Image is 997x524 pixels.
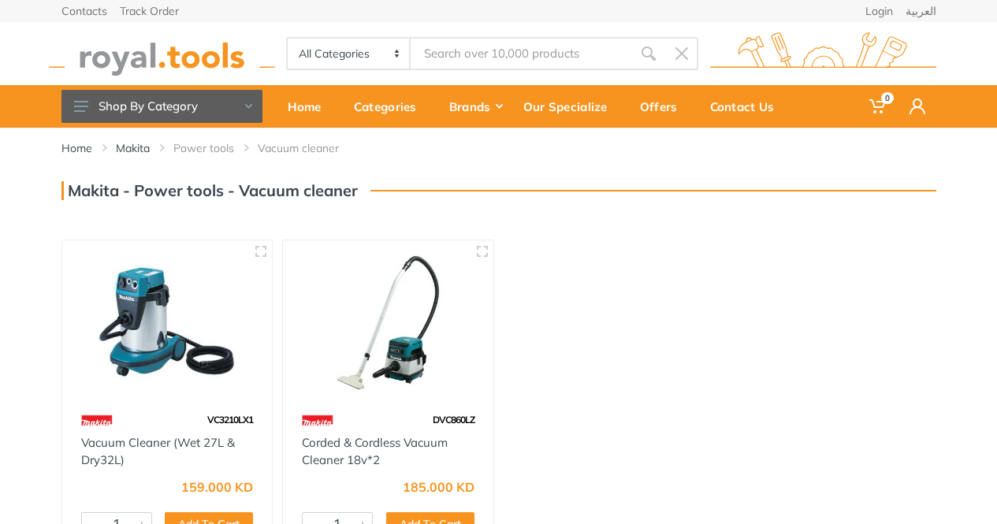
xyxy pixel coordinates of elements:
a: Track Order [120,6,179,17]
a: Offers [629,85,699,128]
a: Vacuum Cleaner (Wet 27L & Dry32L) [81,435,235,468]
a: Contacts [61,6,107,17]
a: Corded & Cordless Vacuum Cleaner 18v*2 [302,435,448,468]
div: Home [277,90,343,123]
a: Power tools [173,140,234,156]
input: Site search [411,37,631,70]
img: royal.tools Logo [710,32,936,76]
img: Royal Tools - Vacuum Cleaner (Wet 27L & Dry32L) [76,255,259,391]
img: Royal Tools - Corded & Cordless Vacuum Cleaner 18v*2 [297,255,479,391]
div: Contact Us [699,90,796,123]
nav: breadcrumb [61,140,936,156]
select: Category [288,39,411,69]
button: Shop By Category [61,90,262,123]
a: Categories [343,85,438,128]
a: Our Specialize [512,85,629,128]
a: 0 [858,85,898,128]
a: Home [277,85,343,128]
div: 185.000 KD [403,481,474,493]
h3: Makita - Power tools - Vacuum cleaner [61,181,358,200]
div: Offers [629,90,699,123]
div: Categories [343,90,438,123]
a: العربية [906,6,936,17]
img: royal.tools Logo [49,32,275,76]
div: Our Specialize [512,90,629,123]
div: 159.000 KD [181,481,253,493]
a: Home [61,140,92,156]
img: 42.webp [81,407,113,434]
a: Makita [116,140,150,156]
span: DVC860LZ [433,414,474,426]
a: Contact Us [699,85,796,128]
span: VC3210LX1 [207,414,253,426]
li: Vacuum cleaner [258,140,363,156]
img: 42.webp [302,407,333,434]
span: 0 [881,92,894,104]
a: Login [865,6,893,17]
div: Brands [438,90,512,123]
